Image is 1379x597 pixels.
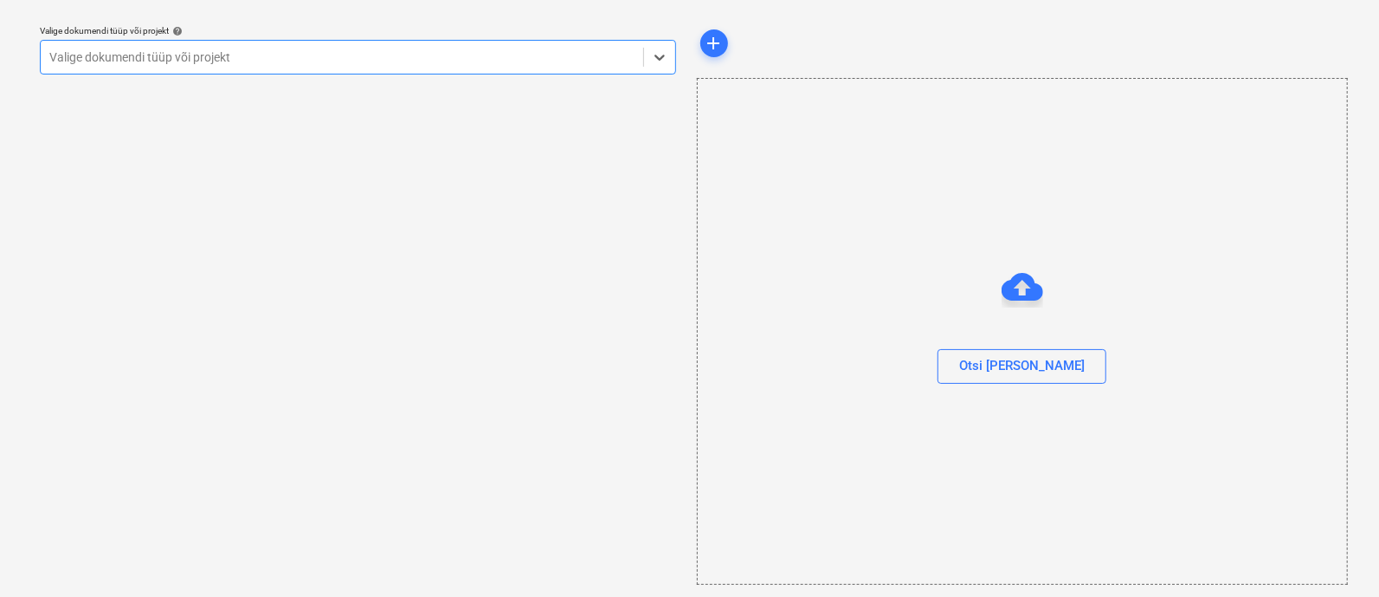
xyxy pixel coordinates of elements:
[704,33,725,54] span: add
[169,26,183,36] span: help
[959,354,1085,377] div: Otsi [PERSON_NAME]
[1292,514,1379,597] iframe: Chat Widget
[697,78,1349,585] div: Otsi [PERSON_NAME]
[40,25,676,36] div: Valige dokumendi tüüp või projekt
[1292,514,1379,597] div: Vestlusvidin
[938,349,1106,384] button: Otsi [PERSON_NAME]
